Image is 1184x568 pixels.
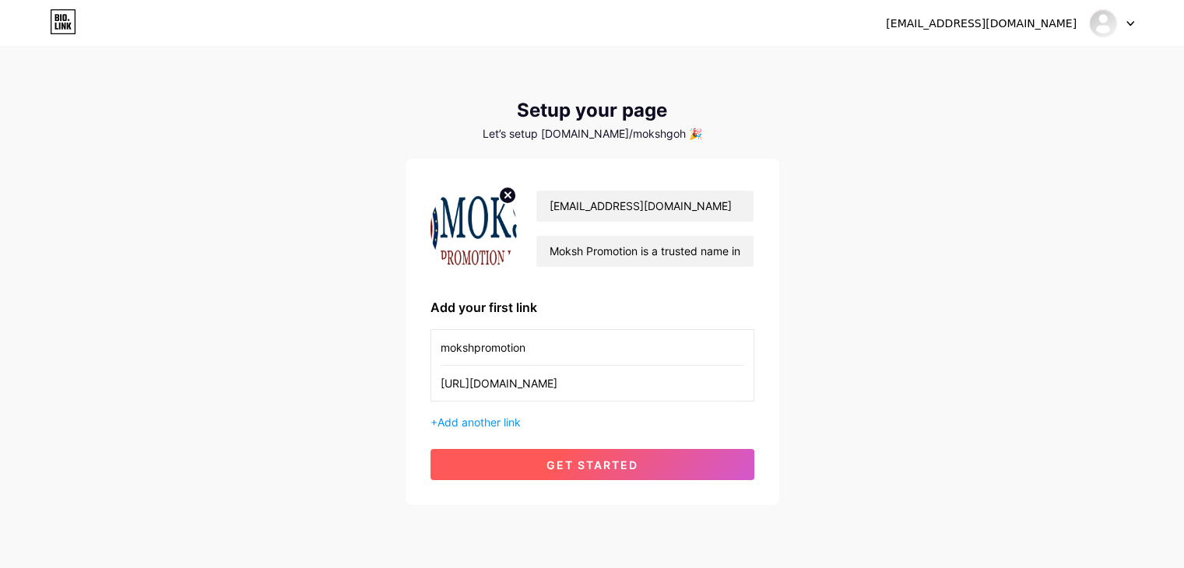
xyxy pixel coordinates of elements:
input: bio [536,236,753,267]
div: Let’s setup [DOMAIN_NAME]/mokshgoh 🎉 [406,128,779,140]
button: get started [430,449,754,480]
div: + [430,414,754,430]
span: Add another link [437,415,521,429]
div: Add your first link [430,298,754,317]
div: [EMAIL_ADDRESS][DOMAIN_NAME] [886,16,1077,32]
img: Mokshgohype [1088,9,1118,38]
input: Link name (My Instagram) [441,330,744,365]
img: profile pic [430,184,518,273]
div: Setup your page [406,100,779,121]
input: Your name [536,191,753,222]
input: URL (https://instagram.com/yourname) [441,366,744,401]
span: get started [546,458,638,472]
